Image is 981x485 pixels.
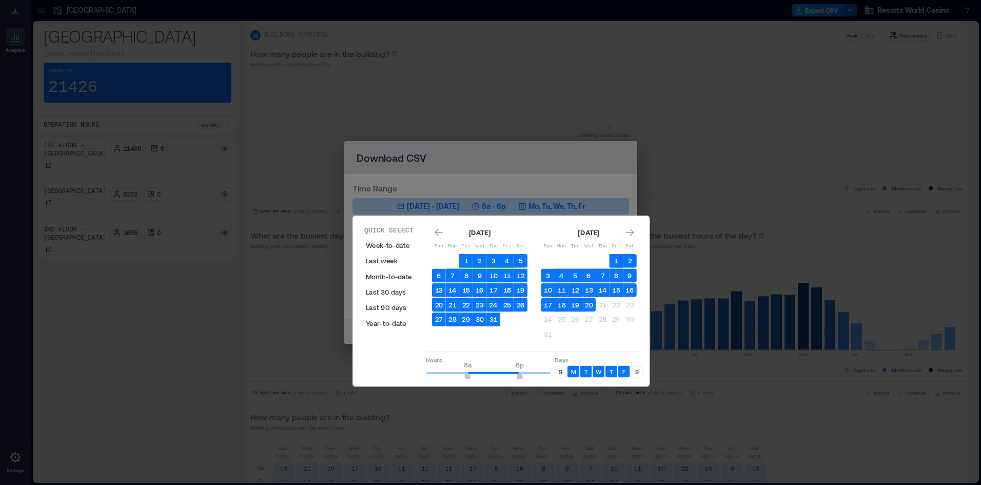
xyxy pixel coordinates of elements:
[623,240,637,254] th: Saturday
[623,298,637,312] button: 23
[445,240,459,254] th: Monday
[568,242,582,250] p: Tue
[445,283,459,297] button: 14
[568,283,582,297] button: 12
[541,298,555,312] button: 17
[459,240,473,254] th: Tuesday
[555,242,568,250] p: Mon
[459,283,473,297] button: 15
[582,313,596,326] button: 27
[623,269,637,283] button: 9
[514,240,527,254] th: Saturday
[473,240,487,254] th: Wednesday
[486,283,500,297] button: 17
[514,283,527,297] button: 19
[500,269,514,283] button: 11
[486,313,500,326] button: 31
[516,361,524,369] span: 6p
[500,298,514,312] button: 25
[459,242,473,250] p: Tue
[623,242,637,250] p: Sat
[596,298,610,312] button: 21
[555,283,568,297] button: 11
[473,283,487,297] button: 16
[623,254,637,268] button: 2
[596,313,610,326] button: 28
[360,300,418,315] button: Last 90 days
[610,254,623,268] button: 1
[473,313,487,326] button: 30
[575,227,602,239] div: [DATE]
[432,225,446,239] button: Go to previous month
[610,283,623,297] button: 15
[568,313,582,326] button: 26
[596,240,610,254] th: Thursday
[582,298,596,312] button: 20
[541,269,555,283] button: 3
[596,242,610,250] p: Thu
[360,316,418,331] button: Year-to-date
[568,240,582,254] th: Tuesday
[432,240,446,254] th: Sunday
[635,367,639,375] p: S
[582,269,596,283] button: 6
[486,240,500,254] th: Thursday
[596,367,601,375] p: W
[623,313,637,326] button: 30
[559,367,562,375] p: S
[473,269,487,283] button: 9
[473,254,487,268] button: 2
[555,356,642,364] p: Days
[596,269,610,283] button: 7
[582,283,596,297] button: 13
[610,313,623,326] button: 29
[473,242,487,250] p: Wed
[514,242,527,250] p: Sat
[445,298,459,312] button: 21
[432,269,446,283] button: 6
[500,240,514,254] th: Friday
[555,269,568,283] button: 4
[514,269,527,283] button: 12
[486,269,500,283] button: 10
[364,226,414,236] p: Quick Select
[459,254,473,268] button: 1
[610,367,613,375] p: T
[610,298,623,312] button: 22
[514,254,527,268] button: 5
[541,240,555,254] th: Sunday
[360,269,418,284] button: Month-to-date
[486,254,500,268] button: 3
[432,283,446,297] button: 13
[582,240,596,254] th: Wednesday
[568,298,582,312] button: 19
[432,298,446,312] button: 20
[541,313,555,326] button: 24
[426,356,551,364] p: Hours
[555,240,568,254] th: Monday
[623,283,637,297] button: 16
[445,313,459,326] button: 28
[459,269,473,283] button: 8
[486,242,500,250] p: Thu
[445,242,459,250] p: Mon
[568,269,582,283] button: 5
[541,242,555,250] p: Sun
[610,240,623,254] th: Friday
[459,313,473,326] button: 29
[432,242,446,250] p: Sun
[464,361,472,369] span: 8a
[445,269,459,283] button: 7
[360,284,418,300] button: Last 30 days
[514,298,527,312] button: 26
[466,227,493,239] div: [DATE]
[500,242,514,250] p: Fri
[432,313,446,326] button: 27
[555,313,568,326] button: 25
[610,269,623,283] button: 8
[596,283,610,297] button: 14
[500,254,514,268] button: 4
[622,367,625,375] p: F
[459,298,473,312] button: 22
[541,327,555,341] button: 31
